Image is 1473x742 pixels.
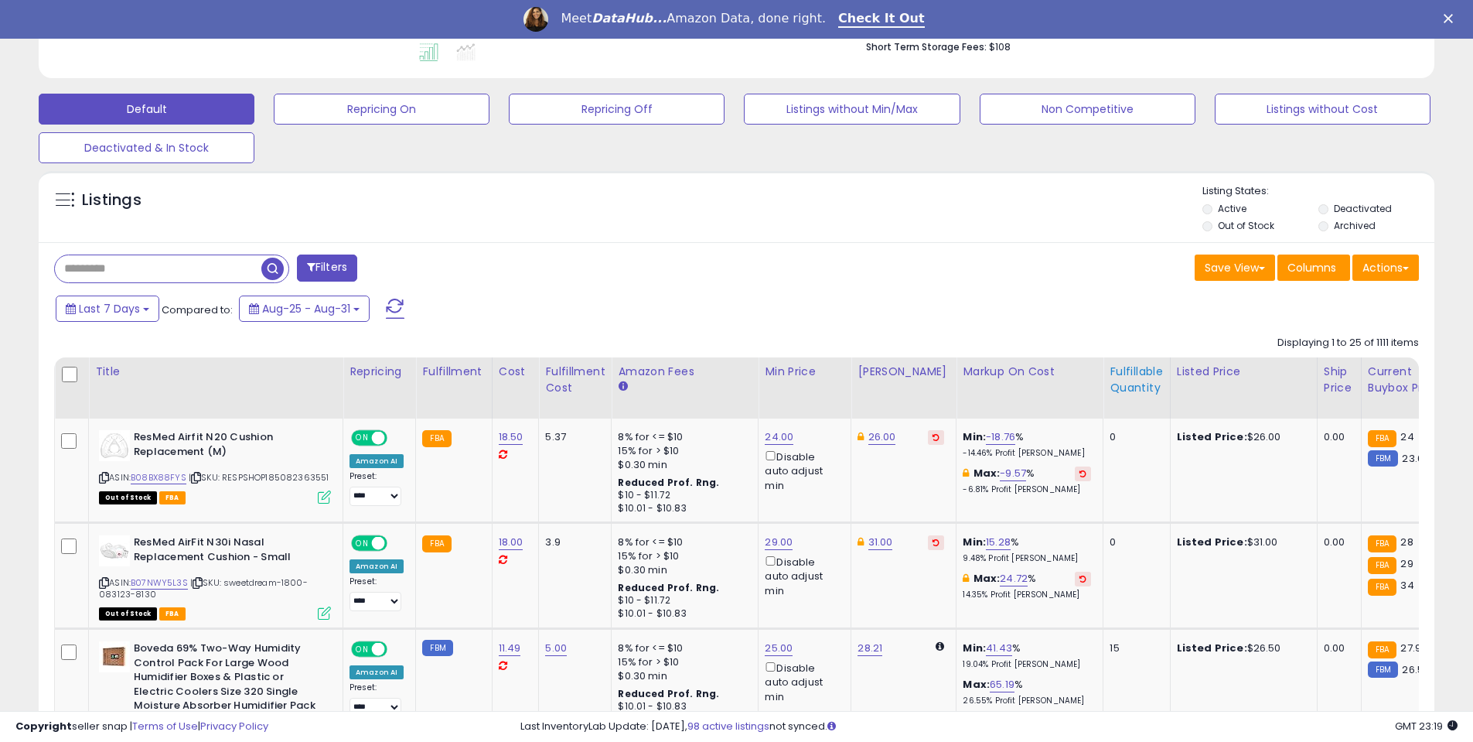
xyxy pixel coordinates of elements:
[1177,641,1247,655] b: Listed Price:
[39,132,254,163] button: Deactivated & In Stock
[592,11,667,26] i: DataHub...
[134,430,322,463] b: ResMed Airfit N20 Cushion Replacement (M)
[1287,260,1336,275] span: Columns
[687,719,769,733] a: 98 active listings
[422,364,485,380] div: Fulfillment
[162,303,233,317] span: Compared to:
[1177,535,1305,549] div: $31.00
[385,643,410,656] span: OFF
[963,535,986,549] b: Min:
[349,665,404,679] div: Amazon AI
[618,476,719,489] b: Reduced Prof. Rng.
[1368,535,1396,552] small: FBA
[618,669,746,683] div: $0.30 min
[545,535,599,549] div: 3.9
[765,659,839,704] div: Disable auto adjust min
[1277,336,1419,350] div: Displaying 1 to 25 of 1111 items
[986,429,1015,445] a: -18.76
[1000,571,1028,586] a: 24.72
[189,471,329,484] span: | SKU: RESPSHOP185082363551
[545,641,567,656] a: 5.00
[765,553,839,598] div: Disable auto adjust min
[349,682,404,717] div: Preset:
[868,429,896,445] a: 26.00
[990,677,1014,692] a: 65.19
[963,677,990,692] b: Max:
[963,678,1091,706] div: %
[99,641,130,672] img: 41FwoobpFyL._SL40_.jpg
[1218,202,1246,215] label: Active
[980,94,1195,125] button: Non Competitive
[618,549,746,563] div: 15% for > $10
[1202,184,1434,199] p: Listing States:
[963,641,986,655] b: Min:
[499,429,523,445] a: 18.50
[134,535,322,568] b: ResMed AirFit N30i Nasal Replacement Cushion - Small
[858,364,950,380] div: [PERSON_NAME]
[618,655,746,669] div: 15% for > $10
[963,590,1091,600] p: 14.35% Profit [PERSON_NAME]
[1110,641,1158,655] div: 15
[1402,662,1424,677] span: 26.5
[545,364,605,396] div: Fulfillment Cost
[56,296,159,322] button: Last 7 Days
[618,489,746,502] div: $10 - $11.72
[297,255,357,282] button: Filters
[353,432,372,445] span: ON
[99,607,157,621] span: All listings that are currently out of stock and unavailable for purchase on Amazon
[1368,450,1398,467] small: FBM
[838,11,925,28] a: Check It Out
[274,94,489,125] button: Repricing On
[1400,429,1413,444] span: 24
[1400,535,1413,549] span: 28
[561,11,826,26] div: Meet Amazon Data, done right.
[499,641,521,656] a: 11.49
[618,563,746,577] div: $0.30 min
[99,430,331,502] div: ASIN:
[1334,219,1376,232] label: Archived
[520,720,1458,734] div: Last InventoryLab Update: [DATE], not synced.
[99,430,130,461] img: 21pWLH7BEGL._SL40_.jpg
[1000,466,1026,481] a: -9.57
[1110,430,1158,444] div: 0
[973,571,1001,586] b: Max:
[618,607,746,621] div: $10.01 - $10.83
[765,448,839,493] div: Disable auto adjust min
[1368,641,1396,658] small: FBA
[353,643,372,656] span: ON
[1218,219,1274,232] label: Out of Stock
[1195,255,1275,281] button: Save View
[499,535,523,550] a: 18.00
[765,641,793,656] a: 25.00
[1402,451,1430,466] span: 23.05
[95,364,336,380] div: Title
[1177,535,1247,549] b: Listed Price:
[765,429,793,445] a: 24.00
[1400,556,1413,571] span: 29
[1368,557,1396,574] small: FBA
[349,364,409,380] div: Repricing
[1368,662,1398,678] small: FBM
[989,39,1011,54] span: $108
[618,364,752,380] div: Amazon Fees
[1444,14,1459,23] div: Close
[385,432,410,445] span: OFF
[744,94,960,125] button: Listings without Min/Max
[200,719,268,733] a: Privacy Policy
[986,535,1011,550] a: 15.28
[1368,430,1396,447] small: FBA
[618,641,746,655] div: 8% for <= $10
[159,491,186,504] span: FBA
[349,576,404,611] div: Preset:
[1110,364,1163,396] div: Fulfillable Quantity
[509,94,725,125] button: Repricing Off
[239,296,370,322] button: Aug-25 - Aug-31
[545,430,599,444] div: 5.37
[765,535,793,550] a: 29.00
[963,467,1091,495] div: %
[963,430,1091,459] div: %
[765,364,844,380] div: Min Price
[963,659,1091,670] p: 19.04% Profit [PERSON_NAME]
[422,430,451,447] small: FBA
[618,581,719,594] b: Reduced Prof. Rng.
